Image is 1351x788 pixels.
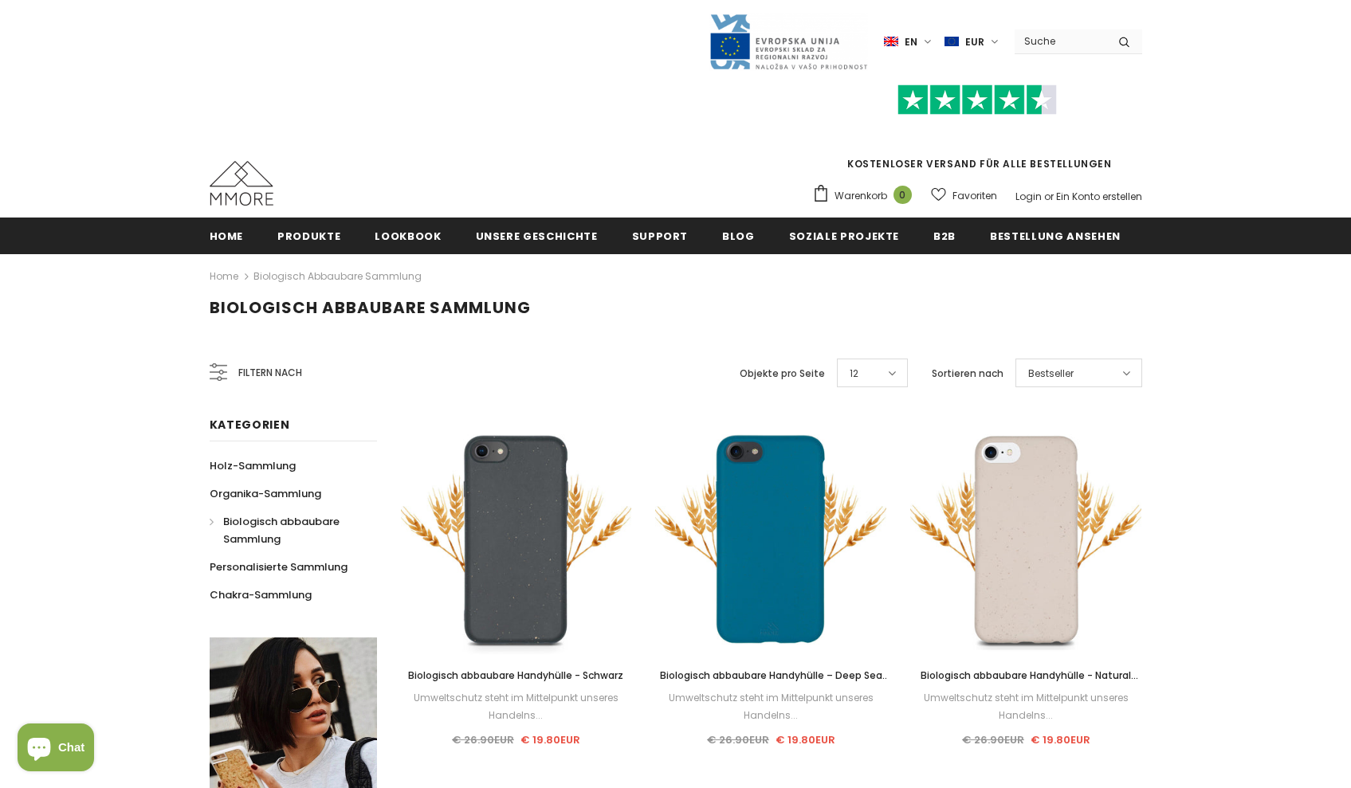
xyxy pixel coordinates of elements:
[897,84,1057,116] img: Vertrauen Sie Pilot Stars
[632,229,689,244] span: Support
[850,366,858,382] span: 12
[210,296,531,319] span: Biologisch abbaubare Sammlung
[910,667,1141,684] a: Biologisch abbaubare Handyhülle - Natural White
[905,34,917,50] span: en
[933,218,956,253] a: B2B
[893,186,912,204] span: 0
[722,218,755,253] a: Blog
[931,182,997,210] a: Favoriten
[1044,190,1054,203] span: or
[210,452,296,480] a: Holz-Sammlung
[452,732,514,747] span: € 26.90EUR
[520,732,580,747] span: € 19.80EUR
[476,218,598,253] a: Unsere Geschichte
[408,668,623,682] span: Biologisch abbaubare Handyhülle - Schwarz
[238,364,302,382] span: Filtern nach
[655,689,886,724] div: Umweltschutz steht im Mittelpunkt unseres Handelns...
[401,667,632,684] a: Biologisch abbaubare Handyhülle - Schwarz
[210,508,359,553] a: Biologisch abbaubare Sammlung
[210,480,321,508] a: Organika-Sammlung
[253,269,422,283] a: Biologisch abbaubare Sammlung
[655,667,886,684] a: Biologisch abbaubare Handyhülle – Deep Sea Blue
[952,188,997,204] span: Favoriten
[1015,29,1106,53] input: Search Site
[789,218,899,253] a: Soziale Projekte
[709,13,868,71] img: Javni Razpis
[707,732,769,747] span: € 26.90EUR
[962,732,1024,747] span: € 26.90EUR
[1015,190,1042,203] a: Login
[709,34,868,48] a: Javni Razpis
[921,668,1138,700] span: Biologisch abbaubare Handyhülle - Natural White
[210,218,244,253] a: Home
[210,458,296,473] span: Holz-Sammlung
[722,229,755,244] span: Blog
[210,267,238,286] a: Home
[884,35,898,49] img: i-lang-1.png
[210,229,244,244] span: Home
[210,417,290,433] span: Kategorien
[990,218,1121,253] a: Bestellung ansehen
[812,184,920,208] a: Warenkorb 0
[476,229,598,244] span: Unsere Geschichte
[210,553,348,581] a: Personalisierte Sammlung
[812,92,1142,171] span: KOSTENLOSER VERSAND FÜR ALLE BESTELLUNGEN
[401,689,632,724] div: Umweltschutz steht im Mittelpunkt unseres Handelns...
[933,229,956,244] span: B2B
[990,229,1121,244] span: Bestellung ansehen
[13,723,99,775] inbox-online-store-chat: Shopify online store chat
[932,366,1003,382] label: Sortieren nach
[965,34,984,50] span: EUR
[277,229,340,244] span: Produkte
[740,366,825,382] label: Objekte pro Seite
[210,581,312,609] a: Chakra-Sammlung
[210,559,348,574] span: Personalisierte Sammlung
[1031,732,1090,747] span: € 19.80EUR
[1028,366,1074,382] span: Bestseller
[632,218,689,253] a: Support
[375,218,441,253] a: Lookbook
[835,188,887,204] span: Warenkorb
[812,115,1142,156] iframe: Customer reviews powered by Trustpilot
[1056,190,1142,203] a: Ein Konto erstellen
[210,486,321,501] span: Organika-Sammlung
[210,161,273,206] img: MMORE Cases
[910,689,1141,724] div: Umweltschutz steht im Mittelpunkt unseres Handelns...
[776,732,835,747] span: € 19.80EUR
[660,668,890,700] span: Biologisch abbaubare Handyhülle – Deep Sea Blue
[277,218,340,253] a: Produkte
[223,514,340,547] span: Biologisch abbaubare Sammlung
[210,587,312,602] span: Chakra-Sammlung
[375,229,441,244] span: Lookbook
[789,229,899,244] span: Soziale Projekte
